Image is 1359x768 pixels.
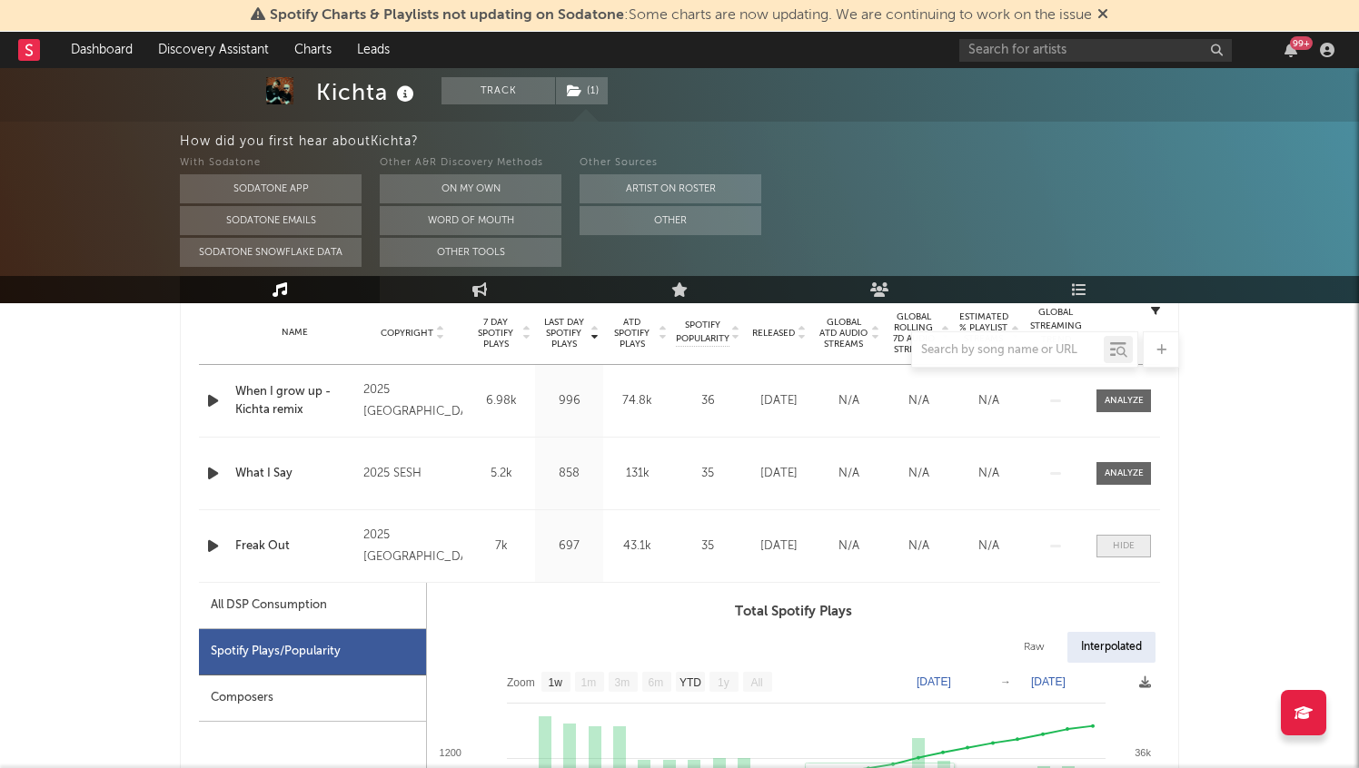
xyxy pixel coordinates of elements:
div: 2025 [GEOGRAPHIC_DATA] [363,525,462,568]
div: N/A [818,537,879,556]
span: Released [752,328,795,339]
div: N/A [818,392,879,410]
div: Other A&R Discovery Methods [380,153,561,174]
div: 6.98k [471,392,531,410]
div: 35 [676,465,739,483]
button: Sodatone App [180,174,362,203]
text: [DATE] [917,675,951,688]
div: N/A [818,465,879,483]
text: 1200 [440,747,461,758]
text: All [750,676,762,689]
span: Spotify Popularity [676,319,729,346]
a: Freak Out [235,537,354,556]
text: 1m [581,676,597,689]
span: ( 1 ) [555,77,609,104]
div: Raw [1010,632,1058,663]
text: 3m [615,676,630,689]
a: Dashboard [58,32,145,68]
text: 1w [549,676,563,689]
div: [DATE] [749,465,809,483]
div: Other Sources [580,153,761,174]
div: 5.2k [471,465,531,483]
div: 43.1k [608,537,667,556]
span: Spotify Charts & Playlists not updating on Sodatone [270,8,624,23]
text: 36k [1135,747,1151,758]
div: 2025 SESH [363,463,462,485]
div: 2025 [GEOGRAPHIC_DATA] [363,379,462,423]
div: 858 [540,465,599,483]
span: Copyright [381,328,433,339]
div: N/A [888,465,949,483]
button: Artist on Roster [580,174,761,203]
div: 996 [540,392,599,410]
span: Global Rolling 7D Audio Streams [888,311,938,355]
a: Leads [344,32,402,68]
div: 36 [676,392,739,410]
div: All DSP Consumption [199,583,426,629]
text: Zoom [507,676,535,689]
div: 74.8k [608,392,667,410]
button: Other [580,206,761,235]
div: Spotify Plays/Popularity [199,629,426,675]
a: What I Say [235,465,354,483]
button: On My Own [380,174,561,203]
div: Interpolated [1067,632,1156,663]
div: N/A [888,392,949,410]
div: How did you first hear about Kichta ? [180,131,1359,153]
span: 7 Day Spotify Plays [471,317,520,350]
div: All DSP Consumption [211,595,327,616]
button: Other Tools [380,238,561,267]
text: YTD [679,676,701,689]
span: ATD Spotify Plays [608,317,656,350]
input: Search for artists [959,39,1232,62]
a: When I grow up - Kichta remix [235,383,354,418]
button: Track [441,77,555,104]
span: : Some charts are now updating. We are continuing to work on the issue [270,8,1092,23]
input: Search by song name or URL [912,343,1104,358]
text: [DATE] [1031,675,1066,688]
button: Sodatone Emails [180,206,362,235]
div: [DATE] [749,537,809,556]
div: Composers [199,675,426,722]
button: 99+ [1285,43,1297,57]
div: 35 [676,537,739,556]
div: 131k [608,465,667,483]
div: Global Streaming Trend (Last 60D) [1028,306,1083,360]
div: [DATE] [749,392,809,410]
button: Sodatone Snowflake Data [180,238,362,267]
span: Last Day Spotify Plays [540,317,588,350]
text: → [1000,675,1011,688]
text: 6m [649,676,664,689]
span: Dismiss [1097,8,1108,23]
h3: Total Spotify Plays [427,601,1160,623]
div: Kichta [316,77,419,107]
span: Global ATD Audio Streams [818,317,868,350]
button: (1) [556,77,608,104]
div: With Sodatone [180,153,362,174]
div: N/A [958,537,1019,556]
button: Word Of Mouth [380,206,561,235]
a: Charts [282,32,344,68]
a: Discovery Assistant [145,32,282,68]
div: N/A [958,392,1019,410]
span: Estimated % Playlist Streams Last Day [958,311,1008,355]
text: 1y [718,676,729,689]
div: N/A [958,465,1019,483]
div: 7k [471,537,531,556]
div: 697 [540,537,599,556]
div: Name [235,326,354,340]
div: N/A [888,537,949,556]
div: 99 + [1290,36,1313,50]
